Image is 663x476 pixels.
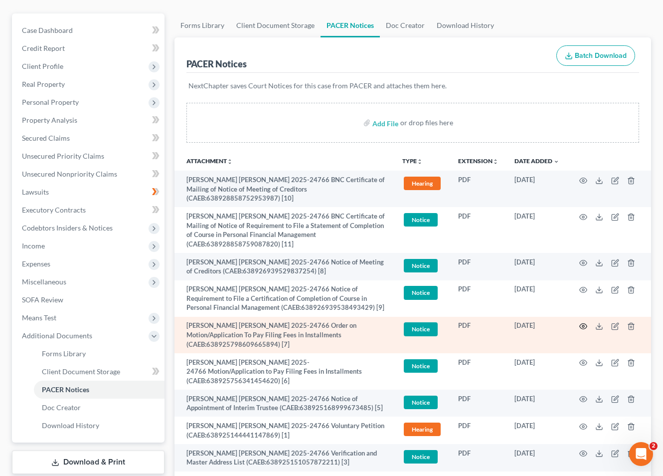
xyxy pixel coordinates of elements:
span: Executory Contracts [22,206,86,214]
td: [DATE] [506,353,567,390]
td: [DATE] [506,390,567,417]
a: Download & Print [12,451,165,474]
span: Notice [404,450,438,464]
td: PDF [450,171,506,207]
span: Client Profile [22,62,63,70]
td: PDF [450,317,506,353]
span: Codebtors Insiders & Notices [22,224,113,232]
span: Client Document Storage [42,367,120,376]
span: Personal Property [22,98,79,106]
a: Secured Claims [14,129,165,147]
a: SOFA Review [14,291,165,309]
span: Download History [42,421,99,430]
a: Unsecured Priority Claims [14,147,165,165]
td: [PERSON_NAME] [PERSON_NAME] 2025-24766 Notice of Requirement to File a Certification of Completio... [174,280,395,317]
a: Lawsuits [14,183,165,201]
a: Forms Library [174,13,230,37]
td: [DATE] [506,171,567,207]
span: Hearing [404,177,441,190]
td: PDF [450,444,506,472]
span: Batch Download [575,51,627,60]
a: Notice [402,212,442,228]
iframe: Intercom live chat [629,442,653,466]
i: unfold_more [417,159,423,165]
td: [PERSON_NAME] [PERSON_NAME] 2025-24766 Order on Motion/Application To Pay Filing Fees in Installm... [174,317,395,353]
td: PDF [450,253,506,280]
span: Notice [404,322,438,336]
td: [PERSON_NAME] [PERSON_NAME] 2025-24766 BNC Certificate of Mailing of Notice of Meeting of Credito... [174,171,395,207]
td: [PERSON_NAME] [PERSON_NAME] 2025-24766 Verification and Master Address List (CAEB:638925151057872... [174,444,395,472]
span: Credit Report [22,44,65,52]
span: Secured Claims [22,134,70,142]
td: [PERSON_NAME] [PERSON_NAME] 2025-24766 Notice of Appointment of Interim Trustee (CAEB:63892516899... [174,390,395,417]
span: Miscellaneous [22,277,66,286]
a: Notice [402,284,442,301]
p: NextChapter saves Court Notices for this case from PACER and attaches them here. [188,81,638,91]
span: Property Analysis [22,116,77,124]
a: Notice [402,394,442,411]
td: [DATE] [506,207,567,253]
a: Notice [402,257,442,274]
td: [DATE] [506,280,567,317]
td: PDF [450,207,506,253]
a: Notice [402,358,442,374]
a: Doc Creator [34,399,165,417]
a: Case Dashboard [14,21,165,39]
a: PACER Notices [34,381,165,399]
span: Expenses [22,259,50,268]
a: Client Document Storage [230,13,321,37]
a: Doc Creator [380,13,431,37]
a: Unsecured Nonpriority Claims [14,165,165,183]
span: Case Dashboard [22,26,73,34]
span: Additional Documents [22,331,92,340]
td: PDF [450,353,506,390]
a: Notice [402,449,442,465]
td: [DATE] [506,417,567,444]
td: [DATE] [506,444,567,472]
span: Income [22,241,45,250]
span: Real Property [22,80,65,88]
td: [PERSON_NAME] [PERSON_NAME] 2025-24766 Motion/Application to Pay Filing Fees in Installments (CAE... [174,353,395,390]
a: Credit Report [14,39,165,57]
a: Property Analysis [14,111,165,129]
button: Batch Download [556,45,635,66]
td: [DATE] [506,317,567,353]
span: PACER Notices [42,385,89,394]
a: Notice [402,321,442,337]
a: PACER Notices [321,13,380,37]
a: Client Document Storage [34,363,165,381]
a: Download History [34,417,165,435]
a: Date Added expand_more [514,157,559,165]
a: Executory Contracts [14,201,165,219]
i: unfold_more [493,159,498,165]
span: SOFA Review [22,295,63,304]
a: Attachmentunfold_more [186,157,233,165]
td: [DATE] [506,253,567,280]
span: 2 [650,442,658,450]
span: Notice [404,359,438,373]
span: Unsecured Priority Claims [22,152,104,160]
span: Forms Library [42,349,86,358]
a: Extensionunfold_more [458,157,498,165]
span: Means Test [22,313,56,322]
span: Lawsuits [22,188,49,196]
button: TYPEunfold_more [402,158,423,165]
span: Doc Creator [42,403,81,412]
td: [PERSON_NAME] [PERSON_NAME] 2025-24766 Voluntary Petition (CAEB:638925144441147869) [1] [174,417,395,444]
span: Hearing [404,423,441,436]
td: PDF [450,390,506,417]
i: unfold_more [227,159,233,165]
td: PDF [450,417,506,444]
td: [PERSON_NAME] [PERSON_NAME] 2025-24766 Notice of Meeting of Creditors (CAEB:638926939529837254) [8] [174,253,395,280]
i: expand_more [553,159,559,165]
div: or drop files here [400,118,453,128]
td: PDF [450,280,506,317]
a: Download History [431,13,500,37]
span: Notice [404,286,438,299]
td: [PERSON_NAME] [PERSON_NAME] 2025-24766 BNC Certificate of Mailing of Notice of Requirement to Fil... [174,207,395,253]
a: Hearing [402,175,442,192]
span: Unsecured Nonpriority Claims [22,170,117,178]
span: Notice [404,396,438,409]
span: Notice [404,213,438,227]
a: Forms Library [34,345,165,363]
